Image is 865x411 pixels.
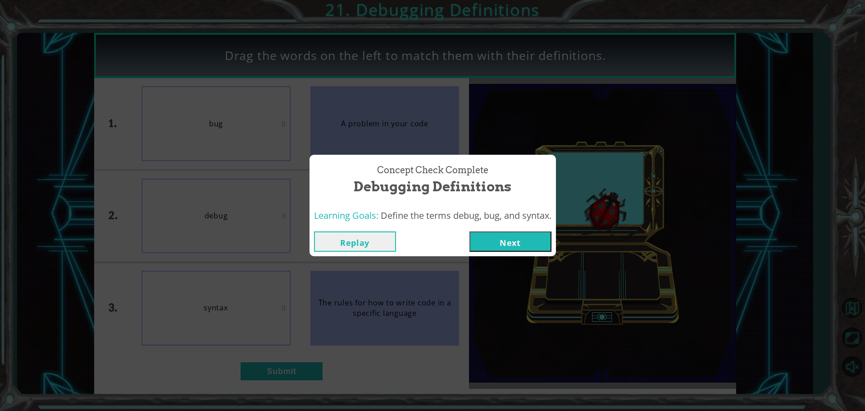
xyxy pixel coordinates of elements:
[314,231,396,252] button: Replay
[381,209,551,222] span: Define the terms debug, bug, and syntax.
[469,231,551,252] button: Next
[314,209,378,222] span: Learning Goals:
[354,177,511,196] span: Debugging Definitions
[377,164,488,177] span: Concept Check Complete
